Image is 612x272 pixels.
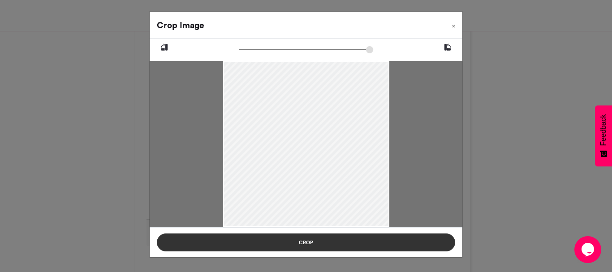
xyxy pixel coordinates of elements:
h4: Crop Image [157,19,204,32]
span: × [452,23,455,29]
button: Close [445,12,462,37]
button: Crop [157,233,455,251]
iframe: chat widget [574,236,603,263]
button: Feedback - Show survey [595,105,612,166]
span: Feedback [599,114,608,146]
